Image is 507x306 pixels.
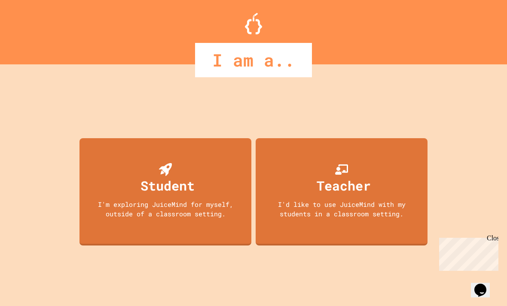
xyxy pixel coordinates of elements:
iframe: chat widget [471,272,498,297]
div: I'd like to use JuiceMind with my students in a classroom setting. [264,200,419,219]
div: Teacher [317,176,371,195]
img: Logo.svg [245,13,262,34]
div: Student [140,176,195,195]
iframe: chat widget [436,234,498,271]
div: I'm exploring JuiceMind for myself, outside of a classroom setting. [88,200,243,219]
div: Chat with us now!Close [3,3,59,55]
div: I am a.. [195,43,312,77]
